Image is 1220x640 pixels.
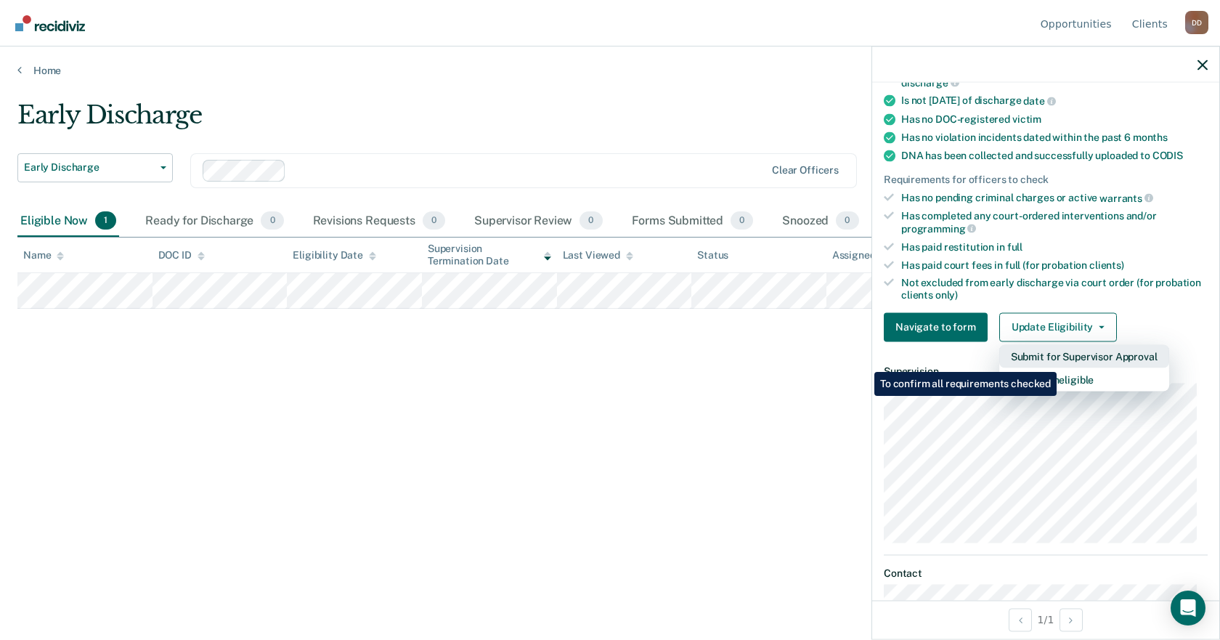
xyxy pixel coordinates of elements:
[95,211,116,230] span: 1
[999,344,1169,368] button: Submit for Supervisor Approval
[901,191,1208,204] div: Has no pending criminal charges or active
[832,249,900,262] div: Assigned to
[1023,95,1055,107] span: date
[23,249,64,262] div: Name
[884,365,1208,377] dt: Supervision
[428,243,551,267] div: Supervision Termination Date
[1009,608,1032,631] button: Previous Opportunity
[158,249,205,262] div: DOC ID
[901,240,1208,253] div: Has paid restitution in
[17,100,932,142] div: Early Discharge
[629,206,757,238] div: Forms Submitted
[1099,192,1153,203] span: warrants
[901,210,1208,235] div: Has completed any court-ordered interventions and/or
[579,211,602,230] span: 0
[999,344,1169,391] div: Dropdown Menu
[884,173,1208,185] div: Requirements for officers to check
[1133,131,1168,142] span: months
[15,15,85,31] img: Recidiviz
[884,567,1208,579] dt: Contact
[999,312,1117,341] button: Update Eligibility
[935,289,958,301] span: only)
[423,211,445,230] span: 0
[999,368,1169,391] button: Mark as Ineligible
[697,249,728,262] div: Status
[563,249,633,262] div: Last Viewed
[836,211,858,230] span: 0
[1185,11,1208,34] button: Profile dropdown button
[1089,259,1124,270] span: clients)
[884,312,988,341] button: Navigate to form
[1012,113,1041,124] span: victim
[901,259,1208,271] div: Has paid court fees in full (for probation
[293,249,376,262] div: Eligibility Date
[901,113,1208,125] div: Has no DOC-registered
[901,222,976,234] span: programming
[1185,11,1208,34] div: D D
[471,206,606,238] div: Supervisor Review
[901,277,1208,301] div: Not excluded from early discharge via court order (for probation clients
[17,206,119,238] div: Eligible Now
[17,64,1203,77] a: Home
[731,211,753,230] span: 0
[772,164,839,177] div: Clear officers
[1007,240,1022,252] span: full
[24,161,155,174] span: Early Discharge
[142,206,286,238] div: Ready for Discharge
[1152,149,1183,161] span: CODIS
[261,211,283,230] span: 0
[310,206,448,238] div: Revisions Requests
[1060,608,1083,631] button: Next Opportunity
[901,131,1208,143] div: Has no violation incidents dated within the past 6
[901,94,1208,108] div: Is not [DATE] of discharge
[884,312,993,341] a: Navigate to form link
[779,206,861,238] div: Snoozed
[1171,591,1205,625] div: Open Intercom Messenger
[901,149,1208,161] div: DNA has been collected and successfully uploaded to
[872,600,1219,639] div: 1 / 1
